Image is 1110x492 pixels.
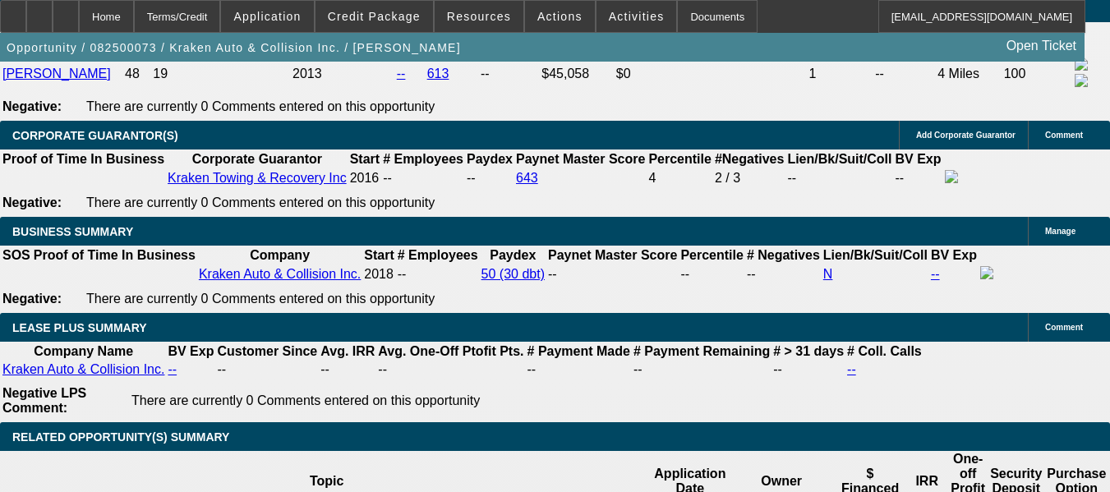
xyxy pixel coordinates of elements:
b: # Employees [398,248,478,262]
span: There are currently 0 Comments entered on this opportunity [86,292,435,306]
td: -- [466,169,514,187]
a: -- [847,362,856,376]
td: -- [527,361,631,378]
span: Credit Package [328,10,421,23]
b: Start [364,248,394,262]
b: # Payment Made [527,344,630,358]
a: N [823,267,833,281]
span: RELATED OPPORTUNITY(S) SUMMARY [12,430,229,444]
a: -- [931,267,940,281]
td: 48 [124,57,150,91]
button: Resources [435,1,523,32]
b: Paynet Master Score [548,248,677,262]
b: Corporate Guarantor [192,152,322,166]
a: Kraken Auto & Collision Inc. [2,362,164,376]
b: Avg. One-Off Ptofit Pts. [378,344,523,358]
b: Avg. IRR [320,344,375,358]
td: 2016 [349,169,380,187]
span: 2013 [292,67,322,80]
b: Start [350,152,380,166]
a: 50 (30 dbt) [481,267,545,281]
b: Lien/Bk/Suit/Coll [823,248,928,262]
b: # Negatives [747,248,820,262]
td: -- [633,361,771,378]
b: Negative LPS Comment: [2,386,86,415]
img: linkedin-icon.png [1075,74,1088,87]
b: Company Name [34,344,133,358]
span: There are currently 0 Comments entered on this opportunity [131,393,480,407]
td: $0 [615,57,807,91]
td: -- [874,57,935,91]
button: Credit Package [315,1,433,32]
b: # Coll. Calls [847,344,922,358]
td: 100 [1003,57,1073,91]
b: # > 31 days [773,344,844,358]
button: Actions [525,1,595,32]
div: -- [747,267,820,282]
b: # Employees [383,152,463,166]
td: -- [895,169,942,187]
span: CORPORATE GUARANTOR(S) [12,129,178,142]
div: -- [680,267,743,282]
td: -- [480,57,539,91]
b: Customer Since [217,344,317,358]
b: Paynet Master Score [516,152,645,166]
b: BV Exp [896,152,942,166]
th: Proof of Time In Business [33,247,196,264]
td: 19 [152,57,290,91]
span: Comment [1045,131,1083,140]
td: -- [377,361,524,378]
span: Comment [1045,323,1083,332]
div: 4 [648,171,711,186]
td: -- [216,361,318,378]
td: -- [772,361,845,378]
b: #Negatives [715,152,785,166]
b: BV Exp [168,344,214,358]
a: Kraken Auto & Collision Inc. [199,267,361,281]
a: Open Ticket [1000,32,1083,60]
b: Paydex [490,248,536,262]
span: There are currently 0 Comments entered on this opportunity [86,195,435,209]
span: Activities [609,10,665,23]
a: -- [397,67,406,80]
b: Percentile [680,248,743,262]
b: Lien/Bk/Suit/Coll [787,152,891,166]
td: -- [320,361,375,378]
b: Percentile [648,152,711,166]
a: [PERSON_NAME] [2,67,111,80]
a: -- [168,362,177,376]
span: -- [398,267,407,281]
td: -- [382,169,464,187]
a: Kraken Towing & Recovery Inc [168,171,347,185]
div: 2 / 3 [715,171,785,186]
div: -- [548,267,677,282]
span: Application [233,10,301,23]
span: Manage [1045,227,1075,236]
img: facebook-icon.png [1075,57,1088,71]
button: Application [221,1,313,32]
b: Negative: [2,99,62,113]
td: 2018 [363,265,394,283]
img: facebook-icon.png [945,170,958,183]
a: 643 [516,171,538,185]
th: SOS [2,247,31,264]
span: LEASE PLUS SUMMARY [12,321,147,334]
b: Negative: [2,292,62,306]
th: Proof of Time In Business [2,151,165,168]
span: Add Corporate Guarantor [916,131,1016,140]
b: Negative: [2,195,62,209]
td: $45,058 [541,57,614,91]
button: Activities [596,1,677,32]
td: -- [786,169,892,187]
b: Company [250,248,310,262]
img: facebook-icon.png [980,266,993,279]
b: Paydex [467,152,513,166]
span: Opportunity / 082500073 / Kraken Auto & Collision Inc. / [PERSON_NAME] [7,41,461,54]
b: # Payment Remaining [633,344,770,358]
span: BUSINESS SUMMARY [12,225,133,238]
span: Resources [447,10,511,23]
b: BV Exp [931,248,977,262]
td: 4 Miles [937,57,1001,91]
td: 1 [808,57,873,91]
span: There are currently 0 Comments entered on this opportunity [86,99,435,113]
